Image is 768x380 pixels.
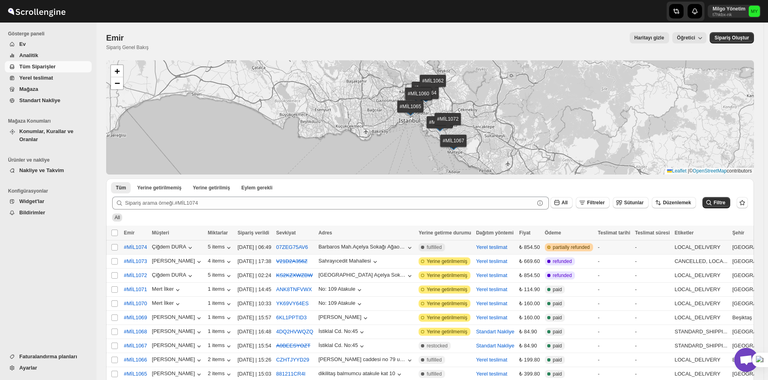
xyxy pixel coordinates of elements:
[476,314,507,320] button: Yerel teslimat
[241,185,272,191] span: Eylem gerekli
[476,329,514,335] button: Standart Nakliye
[208,328,233,336] div: 1 items
[427,300,467,307] span: Yerine getirilmemiş
[598,271,630,279] div: -
[19,210,45,216] span: Bildirimler
[715,35,749,41] span: Sipariş Oluştur
[714,200,725,205] span: Filtre
[702,197,730,208] button: Filtre
[553,258,572,265] span: refunded
[427,314,467,321] span: Yerine getirilmemiş
[276,343,310,349] button: A0BEESYOZT
[553,357,562,363] span: paid
[19,198,44,204] span: Widget'lar
[276,272,313,278] button: KS2KZXWZBW
[208,258,233,266] button: 4 items
[434,123,446,131] img: Marker
[635,35,664,41] span: Haritayı gizle
[427,272,467,279] span: Yerine getirilmemiş
[208,356,233,364] button: 2 items
[236,182,277,193] button: ActionNeeded
[208,300,233,308] button: 1 items
[238,271,271,279] div: [DATE] | 02:24
[427,258,467,265] span: Yerine getirilmemiş
[152,300,182,308] div: Mert İlker
[5,50,92,61] button: Analitik
[708,5,761,18] button: User menu
[208,272,233,280] div: 5 items
[124,356,147,364] span: #MİL1066
[734,348,758,372] div: Açık sohbet
[124,328,147,336] span: #MİL1068
[152,356,203,364] div: [PERSON_NAME]
[713,6,745,12] p: Milgo Yönetim
[318,244,406,250] div: Barbaros Mah.Açelya Sokağı Ağaoğlu Moontown Sitesi A1-2 Blok D:8
[318,244,414,252] button: Barbaros Mah.Açelya Sokağı Ağaoğlu Moontown Sitesi A1-2 Blok D:8
[119,297,152,310] button: #MİL1070
[111,65,123,77] a: Zoom in
[318,300,355,306] div: No: 109 Atakule
[152,272,194,280] button: Çiğdem DURA
[553,314,562,321] span: paid
[238,243,271,251] div: [DATE] | 06:49
[553,343,562,349] span: paid
[208,314,233,322] button: 1 items
[476,343,514,349] button: Standart Nakliye
[318,342,366,350] button: İstiklal Cd. No:45
[152,370,203,378] button: [PERSON_NAME]
[119,325,152,338] button: #MİL1068
[675,257,728,265] div: CANCELLED, LOCA...
[119,311,152,324] button: #MİL1069
[318,230,332,236] span: Adres
[276,230,296,236] span: Sevkiyat
[598,314,630,322] div: -
[152,230,169,236] span: Müşteri
[19,41,26,47] span: Ev
[598,342,630,350] div: -
[751,9,758,14] text: MY
[318,314,361,320] div: [PERSON_NAME]
[119,269,152,282] button: #MİL1072
[318,314,370,322] button: [PERSON_NAME]
[238,286,271,294] div: [DATE] | 14:45
[675,356,728,364] div: LOCAL_DELIVERY
[208,286,233,294] button: 1 items
[238,314,271,322] div: [DATE] | 15:57
[152,314,203,322] button: [PERSON_NAME]
[276,371,306,377] button: 881211CR4I
[519,370,540,378] div: ₺ 399.80
[635,328,669,336] div: -
[519,300,540,308] div: ₺ 160.00
[413,94,425,103] img: Marker
[19,52,38,58] span: Analitik
[675,230,694,236] span: Etiketler
[635,243,669,251] div: -
[476,230,513,236] span: Dağıtım yöntemi
[635,286,669,294] div: -
[427,357,441,363] span: fulfilled
[19,97,60,103] span: Standart Nakliye
[318,356,406,362] div: [PERSON_NAME] caddesi no 79 ulus
[675,328,728,336] div: STANDARD_SHIPPI...
[318,370,395,376] div: dikilitaş balmumcu atakule kat 10
[208,342,233,350] button: 1 items
[124,314,147,322] span: #MİL1069
[19,365,37,371] span: Ayarlar
[519,257,540,265] div: ₺ 669.60
[276,300,309,306] button: YK69VY64ES
[732,230,744,236] span: Şehir
[106,44,148,51] p: Sipariş Genel Bakış
[19,86,38,92] span: Mağaza
[598,257,630,265] div: -
[713,12,745,17] p: t7hkbx-nk
[519,342,540,350] div: ₺ 84.90
[8,188,92,194] span: Konfigürasyonlar
[675,271,728,279] div: LOCAL_DELIVERY
[519,314,540,322] div: ₺ 160.00
[152,286,182,294] button: Mert İlker
[672,32,706,43] button: Öğretici
[19,167,64,173] span: Nakliye ve Takvim
[208,230,228,236] span: Miktarlar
